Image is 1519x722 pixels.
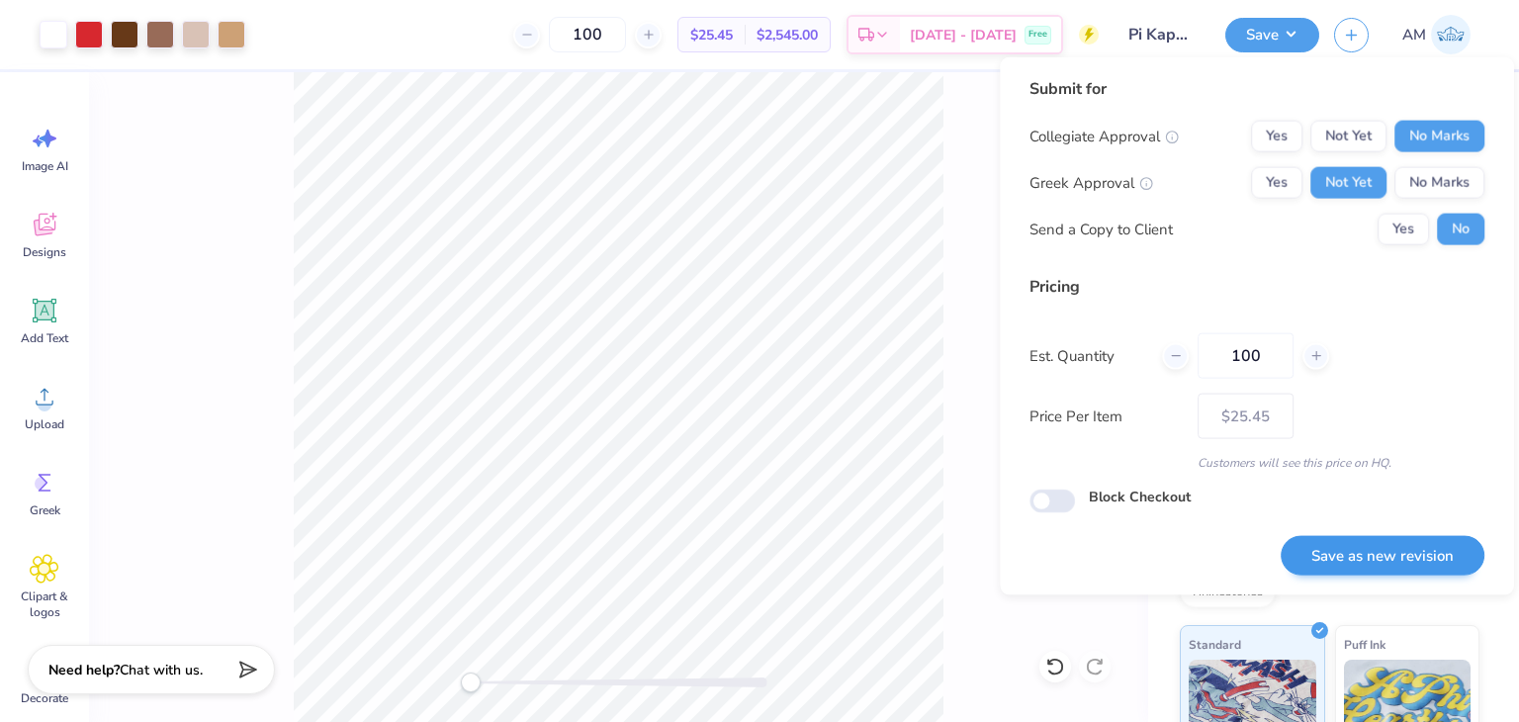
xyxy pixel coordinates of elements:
label: Est. Quantity [1029,344,1147,367]
span: Chat with us. [120,661,203,679]
input: – – [549,17,626,52]
a: AM [1393,15,1479,54]
span: Image AI [22,158,68,174]
strong: Need help? [48,661,120,679]
span: Free [1028,28,1047,42]
span: AM [1402,24,1426,46]
button: Yes [1378,214,1429,245]
span: Add Text [21,330,68,346]
button: No Marks [1394,167,1484,199]
span: Greek [30,502,60,518]
span: Standard [1189,634,1241,655]
button: Save [1225,18,1319,52]
div: Pricing [1029,275,1484,299]
button: Yes [1251,121,1302,152]
span: Decorate [21,690,68,706]
span: Upload [25,416,64,432]
div: Accessibility label [461,673,481,692]
img: Abhinav Mohan [1431,15,1471,54]
span: Designs [23,244,66,260]
button: No [1437,214,1484,245]
input: Untitled Design [1114,15,1210,54]
div: Customers will see this price on HQ. [1029,454,1484,472]
label: Block Checkout [1089,487,1191,507]
div: Send a Copy to Client [1029,218,1173,240]
button: Not Yet [1310,121,1386,152]
span: [DATE] - [DATE] [910,25,1017,45]
div: Greek Approval [1029,171,1153,194]
button: Not Yet [1310,167,1386,199]
div: Submit for [1029,77,1484,101]
button: No Marks [1394,121,1484,152]
label: Price Per Item [1029,405,1183,427]
span: Clipart & logos [12,588,77,620]
input: – – [1198,333,1294,379]
span: Puff Ink [1344,634,1385,655]
button: Save as new revision [1281,535,1484,576]
span: $25.45 [690,25,733,45]
span: $2,545.00 [757,25,818,45]
button: Yes [1251,167,1302,199]
div: Collegiate Approval [1029,125,1179,147]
